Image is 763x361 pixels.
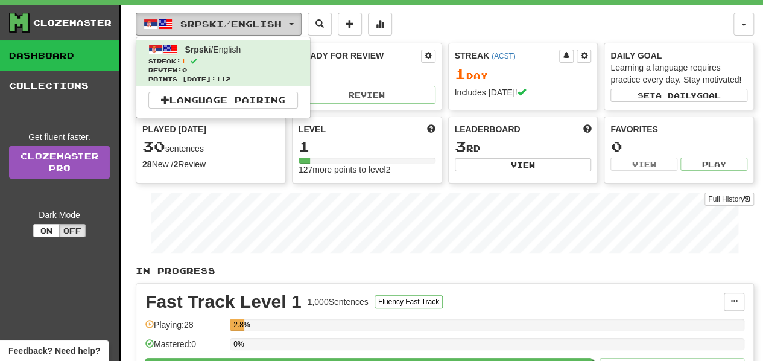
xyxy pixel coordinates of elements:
div: 1,000 Sentences [308,296,369,308]
button: Off [59,224,86,237]
span: a daily [656,91,697,100]
div: rd [455,139,592,155]
span: Level [299,123,326,135]
div: Playing: 28 [145,319,224,339]
span: / English [185,45,241,54]
div: Daily Goal [610,50,747,62]
span: 1 [455,65,466,82]
div: Streak [455,50,560,62]
div: Get fluent faster. [9,131,110,143]
div: Ready for Review [299,50,421,62]
div: 2.8% [233,319,244,331]
span: Points [DATE]: 112 [148,75,298,84]
button: Search sentences [308,13,332,36]
button: On [33,224,60,237]
span: 1 [181,57,186,65]
span: This week in points, UTC [583,123,591,135]
span: 30 [142,138,165,155]
button: Seta dailygoal [610,89,747,102]
span: Leaderboard [455,123,521,135]
button: Add sentence to collection [338,13,362,36]
strong: 2 [173,159,178,169]
div: Fast Track Level 1 [145,293,302,311]
button: View [455,158,592,171]
button: More stats [368,13,392,36]
button: Play [680,158,747,171]
span: Srpski [185,45,211,54]
div: Day [455,66,592,82]
p: In Progress [136,265,754,277]
div: 0 [610,139,747,154]
button: View [610,158,677,171]
div: sentences [142,139,279,155]
div: Clozemaster [33,17,112,29]
strong: 28 [142,159,152,169]
button: Full History [704,193,754,206]
div: 1 [299,139,435,154]
button: Srpski/English [136,13,302,36]
span: Played [DATE] [142,123,206,135]
div: 127 more points to level 2 [299,164,435,176]
span: Streak: [148,57,298,66]
span: 3 [455,138,466,155]
span: Review: 0 [148,66,298,75]
div: Learning a language requires practice every day. Stay motivated! [610,62,747,86]
button: Review [299,86,435,104]
div: Includes [DATE]! [455,86,592,98]
a: Language Pairing [148,92,298,109]
div: Favorites [610,123,747,135]
button: Fluency Fast Track [375,295,443,308]
div: 0 [299,66,435,81]
span: Score more points to level up [427,123,435,135]
span: Open feedback widget [8,345,100,357]
span: Srpski / English [180,19,282,29]
div: New / Review [142,158,279,170]
a: Srpski/EnglishStreak:1 Review:0Points [DATE]:112 [136,40,310,86]
div: Dark Mode [9,209,110,221]
a: ClozemasterPro [9,146,110,179]
div: Mastered: 0 [145,338,224,358]
a: (ACST) [492,52,516,60]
